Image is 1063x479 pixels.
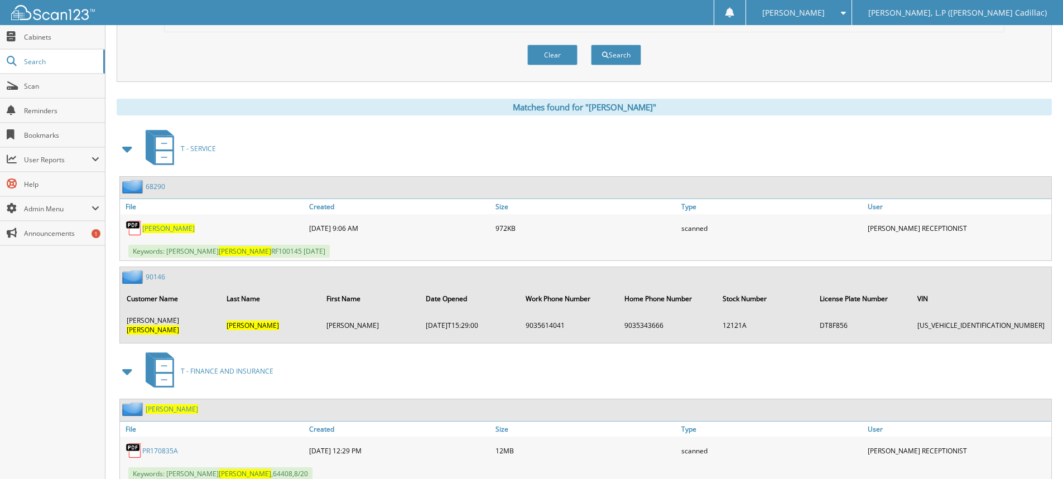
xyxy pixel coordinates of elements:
a: [PERSON_NAME] [142,224,195,233]
td: [PERSON_NAME] [121,311,220,339]
td: [PERSON_NAME] [321,311,420,339]
div: 12MB [493,439,679,462]
div: scanned [679,217,865,239]
a: File [120,199,306,214]
span: Search [24,57,98,66]
span: Help [24,180,99,189]
span: T - SERVICE [181,144,216,153]
a: T - FINANCE AND INSURANCE [139,349,273,393]
span: Admin Menu [24,204,92,214]
td: 12121A [717,311,813,339]
div: 1 [92,229,100,238]
button: Search [591,45,641,65]
td: [US_VEHICLE_IDENTIFICATION_NUMBER] [912,311,1050,339]
button: Clear [527,45,578,65]
a: User [865,199,1051,214]
a: User [865,422,1051,437]
span: Keywords: [PERSON_NAME] RF100145 [DATE] [128,245,330,258]
a: T - SERVICE [139,127,216,171]
th: Date Opened [420,287,519,310]
img: folder2.png [122,402,146,416]
a: Size [493,199,679,214]
a: Type [679,422,865,437]
div: 972KB [493,217,679,239]
th: Home Phone Number [619,287,716,310]
img: scan123-logo-white.svg [11,5,95,20]
a: 90146 [146,272,165,282]
span: Cabinets [24,32,99,42]
span: [PERSON_NAME] [219,469,271,478]
div: [DATE] 9:06 AM [306,217,493,239]
span: [PERSON_NAME] [227,321,279,330]
span: [PERSON_NAME] [219,246,271,256]
a: 68290 [146,182,165,191]
a: [PERSON_NAME] [146,404,198,414]
div: [PERSON_NAME] RECEPTIONIST [865,217,1051,239]
td: DT8F856 [814,311,911,339]
td: 9035343666 [619,311,716,339]
div: Matches found for "[PERSON_NAME]" [117,99,1052,115]
div: [DATE] 12:29 PM [306,439,493,462]
img: folder2.png [122,270,146,284]
span: T - FINANCE AND INSURANCE [181,366,273,376]
th: First Name [321,287,420,310]
span: Announcements [24,229,99,238]
span: [PERSON_NAME], L.P ([PERSON_NAME] Cadillac) [868,9,1047,16]
span: Bookmarks [24,130,99,140]
span: [PERSON_NAME] [762,9,825,16]
th: Work Phone Number [520,287,618,310]
span: Reminders [24,106,99,115]
a: Created [306,199,493,214]
iframe: Chat Widget [1007,425,1063,479]
th: VIN [912,287,1050,310]
span: User Reports [24,155,92,164]
td: 9035614041 [520,311,618,339]
div: scanned [679,439,865,462]
a: Size [493,422,679,437]
span: [PERSON_NAME] [127,325,179,335]
a: PR170835A [142,446,178,456]
img: folder2.png [122,180,146,193]
a: File [120,422,306,437]
a: Type [679,199,865,214]
th: License Plate Number [814,287,911,310]
div: [PERSON_NAME] RECEPTIONIST [865,439,1051,462]
th: Stock Number [717,287,813,310]
span: Scan [24,81,99,91]
td: [DATE]T15:29:00 [420,311,519,339]
a: Created [306,422,493,437]
th: Customer Name [121,287,220,310]
th: Last Name [221,287,320,310]
img: PDF.png [126,442,142,459]
img: PDF.png [126,220,142,236]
